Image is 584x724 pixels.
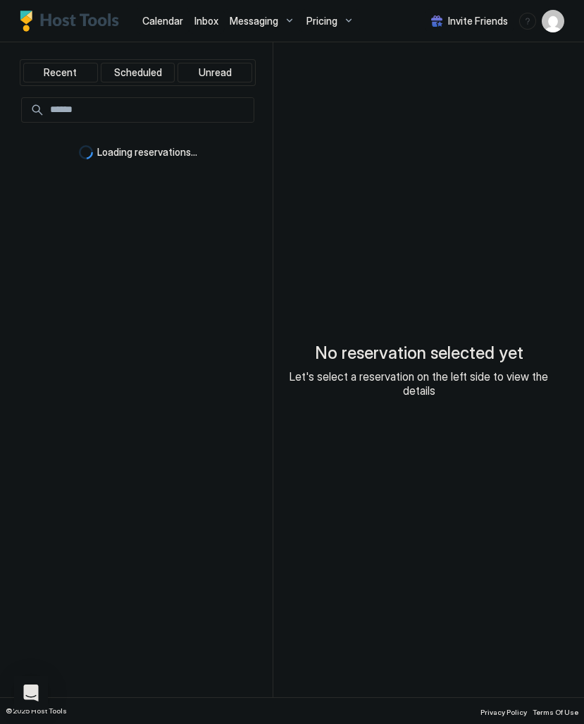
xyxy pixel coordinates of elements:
span: No reservation selected yet [315,343,523,364]
a: Host Tools Logo [20,11,125,32]
div: Open Intercom Messenger [14,676,48,710]
div: User profile [542,10,564,32]
span: Privacy Policy [480,708,527,716]
span: Unread [199,66,232,79]
span: Recent [44,66,77,79]
button: Recent [23,63,98,82]
a: Inbox [194,13,218,28]
span: Scheduled [114,66,162,79]
div: menu [519,13,536,30]
span: Pricing [306,15,337,27]
div: loading [79,145,93,159]
button: Scheduled [101,63,175,82]
a: Terms Of Use [533,704,578,718]
div: tab-group [20,59,256,86]
a: Calendar [142,13,183,28]
span: Loading reservations... [97,146,197,159]
span: Terms Of Use [533,708,578,716]
button: Unread [178,63,252,82]
span: Let's select a reservation on the left side to view the details [273,369,564,398]
span: Invite Friends [448,15,508,27]
span: Messaging [230,15,278,27]
span: Calendar [142,15,183,27]
a: Privacy Policy [480,704,527,718]
span: Inbox [194,15,218,27]
input: Input Field [44,98,254,122]
span: © 2025 Host Tools [6,706,67,716]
